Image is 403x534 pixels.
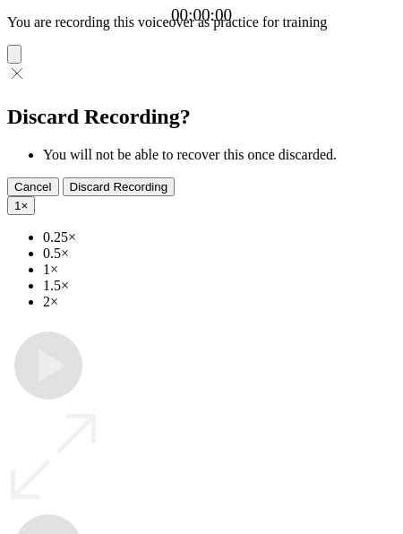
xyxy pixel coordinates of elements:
p: You are recording this voiceover as practice for training [7,14,396,30]
li: You will not be able to recover this once discarded. [43,147,396,163]
span: 1 [14,199,21,212]
li: 0.5× [43,245,396,262]
button: Cancel [7,177,59,196]
button: Discard Recording [63,177,176,196]
button: 1× [7,196,35,215]
li: 0.25× [43,229,396,245]
li: 1.5× [43,278,396,294]
a: 00:00:00 [171,5,232,25]
h2: Discard Recording? [7,105,396,129]
li: 1× [43,262,396,278]
li: 2× [43,294,396,310]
